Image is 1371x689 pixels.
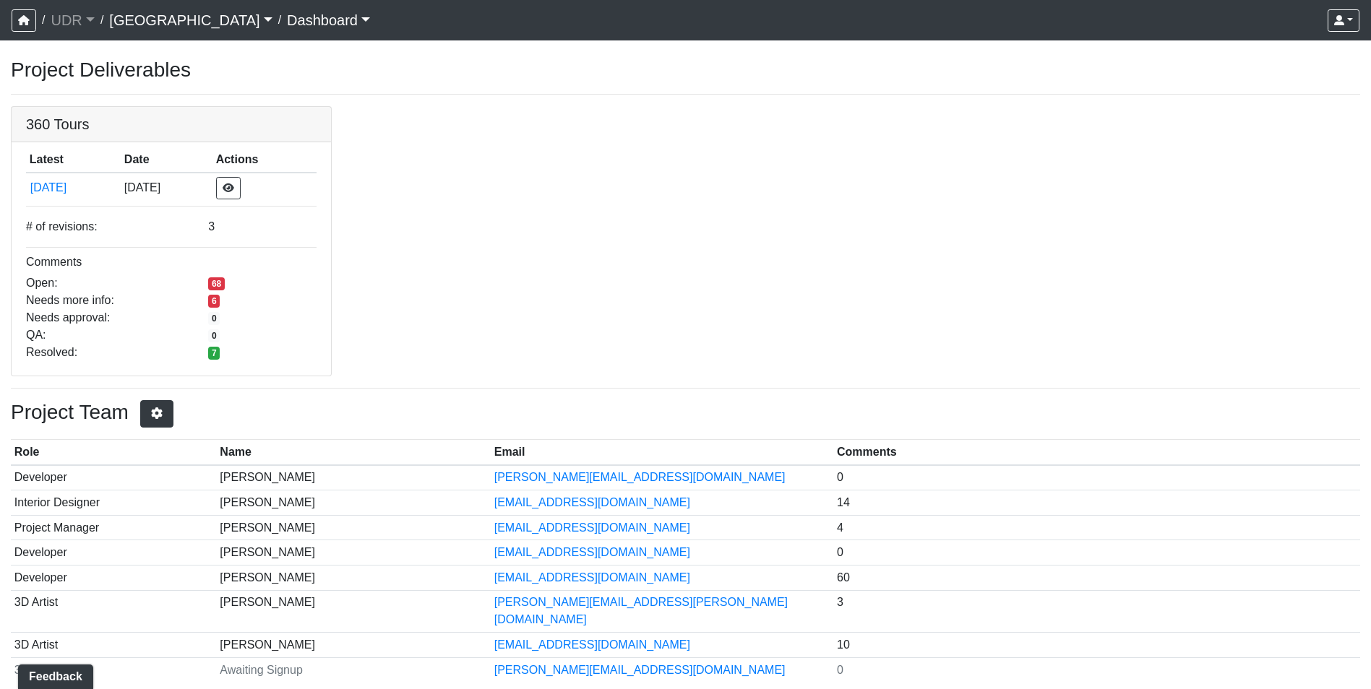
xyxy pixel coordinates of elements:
[217,515,491,540] td: [PERSON_NAME]
[30,178,117,197] button: [DATE]
[833,490,1360,516] td: 14
[217,657,491,682] td: Awaiting Signup
[833,540,1360,565] td: 0
[217,440,491,465] th: Name
[272,6,287,35] span: /
[11,540,217,565] td: Developer
[494,546,690,558] a: [EMAIL_ADDRESS][DOMAIN_NAME]
[494,521,690,534] a: [EMAIL_ADDRESS][DOMAIN_NAME]
[833,515,1360,540] td: 4
[11,657,217,682] td: 3D Artist
[11,633,217,658] td: 3D Artist
[833,657,1360,682] td: 0
[51,6,94,35] a: UDR
[11,58,1360,82] h3: Project Deliverables
[833,633,1360,658] td: 10
[217,565,491,590] td: [PERSON_NAME]
[833,465,1360,490] td: 0
[287,6,370,35] a: Dashboard
[95,6,109,35] span: /
[833,565,1360,590] td: 60
[217,633,491,658] td: [PERSON_NAME]
[109,6,272,35] a: [GEOGRAPHIC_DATA]
[494,571,690,584] a: [EMAIL_ADDRESS][DOMAIN_NAME]
[11,490,217,516] td: Interior Designer
[494,664,786,676] a: [PERSON_NAME][EMAIL_ADDRESS][DOMAIN_NAME]
[833,590,1360,633] td: 3
[11,515,217,540] td: Project Manager
[11,590,217,633] td: 3D Artist
[494,596,788,625] a: [PERSON_NAME][EMAIL_ADDRESS][PERSON_NAME][DOMAIN_NAME]
[217,540,491,565] td: [PERSON_NAME]
[11,440,217,465] th: Role
[11,465,217,490] td: Developer
[494,638,690,651] a: [EMAIL_ADDRESS][DOMAIN_NAME]
[26,173,121,203] td: evauoimpjTtZDXPypr1KMy
[11,660,96,689] iframe: Ybug feedback widget
[491,440,833,465] th: Email
[36,6,51,35] span: /
[11,400,1360,428] h3: Project Team
[217,590,491,633] td: [PERSON_NAME]
[494,496,690,508] a: [EMAIL_ADDRESS][DOMAIN_NAME]
[833,440,1360,465] th: Comments
[494,471,786,483] a: [PERSON_NAME][EMAIL_ADDRESS][DOMAIN_NAME]
[217,490,491,516] td: [PERSON_NAME]
[11,565,217,590] td: Developer
[217,465,491,490] td: [PERSON_NAME]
